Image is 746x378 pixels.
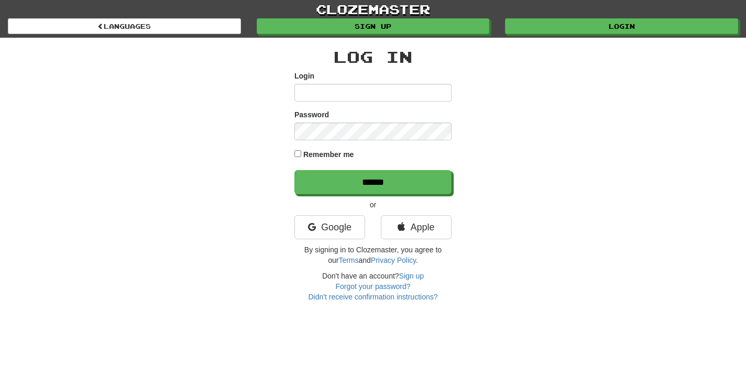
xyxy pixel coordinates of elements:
a: Google [294,215,365,239]
div: Don't have an account? [294,271,452,302]
a: Terms [338,256,358,264]
p: or [294,199,452,210]
a: Sign up [257,18,490,34]
a: Apple [381,215,452,239]
p: By signing in to Clozemaster, you agree to our and . [294,244,452,265]
a: Login [505,18,738,34]
a: Languages [8,18,241,34]
label: Password [294,109,329,120]
a: Didn't receive confirmation instructions? [308,293,437,301]
h2: Log In [294,48,452,65]
label: Login [294,71,314,81]
a: Forgot your password? [335,282,410,291]
a: Sign up [399,272,424,280]
label: Remember me [303,149,354,160]
a: Privacy Policy [371,256,416,264]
